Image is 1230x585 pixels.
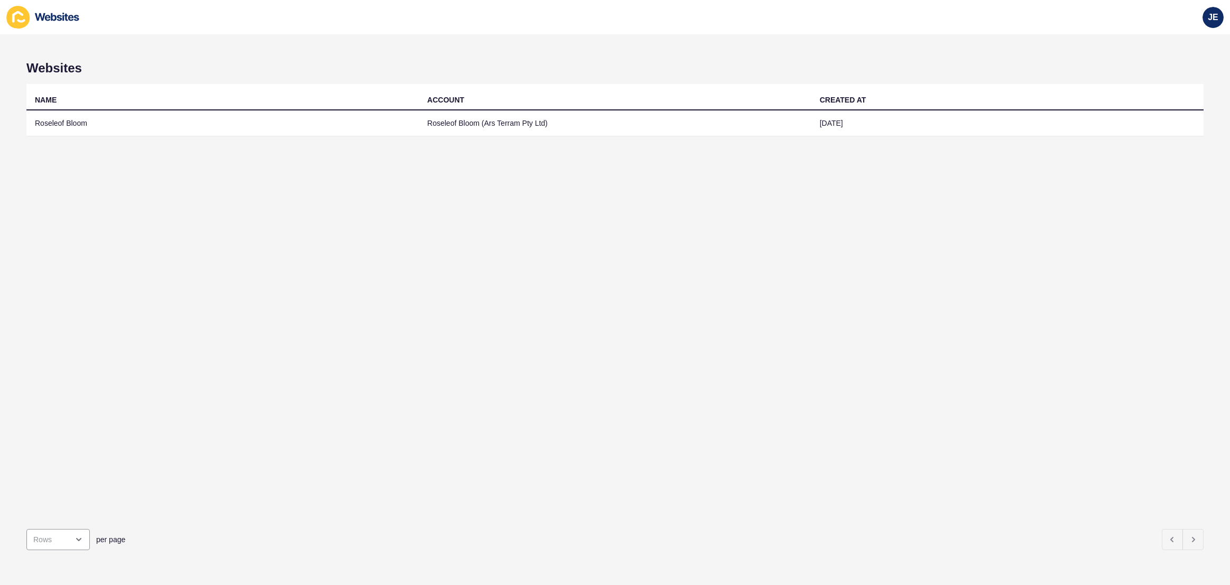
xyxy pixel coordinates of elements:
td: Roseleof Bloom [26,110,419,136]
div: open menu [26,529,90,550]
td: [DATE] [811,110,1204,136]
div: CREATED AT [820,95,866,105]
h1: Websites [26,61,1204,76]
span: per page [96,534,125,545]
div: ACCOUNT [427,95,464,105]
span: JE [1208,12,1218,23]
div: NAME [35,95,57,105]
td: Roseleof Bloom (Ars Terram Pty Ltd) [419,110,811,136]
